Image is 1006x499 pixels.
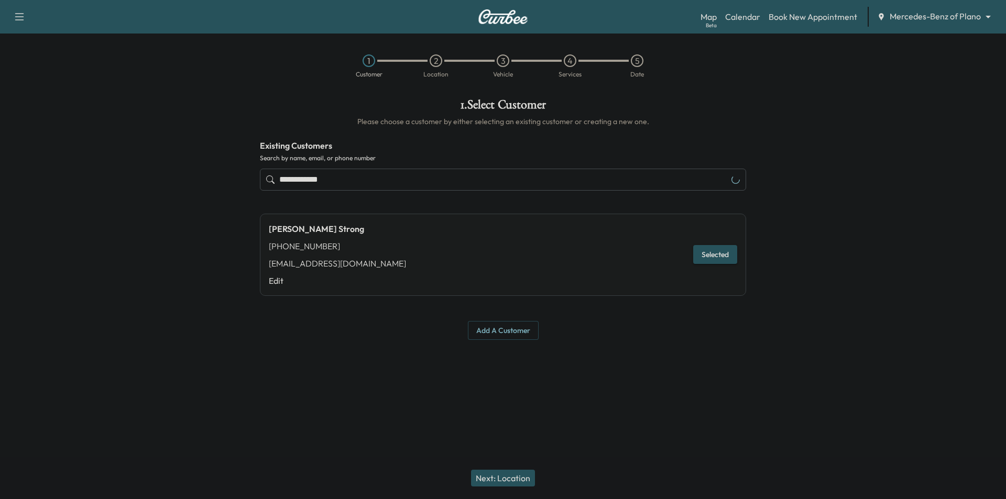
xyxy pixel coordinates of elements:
[706,21,717,29] div: Beta
[471,470,535,486] button: Next: Location
[423,71,449,77] div: Location
[478,9,528,24] img: Curbee Logo
[890,10,981,23] span: Mercedes-Benz of Plano
[769,10,857,23] a: Book New Appointment
[725,10,760,23] a: Calendar
[356,71,382,77] div: Customer
[631,54,643,67] div: 5
[260,116,746,127] h6: Please choose a customer by either selecting an existing customer or creating a new one.
[269,257,406,270] div: [EMAIL_ADDRESS][DOMAIN_NAME]
[468,321,539,340] button: Add a customer
[693,245,737,264] button: Selected
[269,223,406,235] div: [PERSON_NAME] Strong
[630,71,644,77] div: Date
[363,54,375,67] div: 1
[260,139,746,152] h4: Existing Customers
[497,54,509,67] div: 3
[269,240,406,252] div: [PHONE_NUMBER]
[260,154,746,162] label: Search by name, email, or phone number
[430,54,442,67] div: 2
[701,10,717,23] a: MapBeta
[564,54,576,67] div: 4
[260,98,746,116] h1: 1 . Select Customer
[269,274,406,287] a: Edit
[493,71,513,77] div: Vehicle
[559,71,582,77] div: Services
